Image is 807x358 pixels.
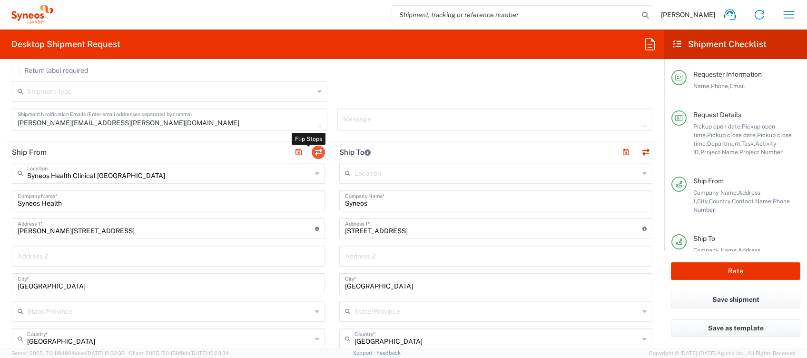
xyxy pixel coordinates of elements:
[711,82,729,89] span: Phone,
[129,350,229,356] span: Client: 2025.17.0-159f9de
[11,350,125,356] span: Server: 2025.17.0-1194904eeae
[693,111,741,119] span: Request Details
[86,350,125,356] span: [DATE] 10:32:38
[693,70,762,78] span: Requester Information
[693,82,711,89] span: Name,
[190,350,229,356] span: [DATE] 10:23:34
[339,148,371,157] h2: Ship To
[693,247,738,254] span: Company Name,
[693,123,742,130] span: Pickup open date,
[671,319,800,337] button: Save as template
[732,198,773,205] span: Contact Name,
[649,349,796,358] span: Copyright © [DATE]-[DATE] Agistix Inc., All Rights Reserved
[671,291,800,308] button: Save shipment
[353,350,377,356] a: Support
[700,149,739,156] span: Project Name,
[12,148,47,157] h2: Ship From
[697,198,709,205] span: City,
[693,177,724,185] span: Ship From
[673,39,767,50] h2: Shipment Checklist
[729,82,745,89] span: Email
[693,235,715,242] span: Ship To
[661,10,715,19] span: [PERSON_NAME]
[392,6,639,24] input: Shipment, tracking or reference number
[671,262,800,280] button: Rate
[741,140,755,147] span: Task,
[376,350,401,356] a: Feedback
[12,67,88,74] label: Return label required
[693,189,738,196] span: Company Name,
[707,131,757,139] span: Pickup close date,
[709,198,732,205] span: Country,
[739,149,783,156] span: Project Number
[11,39,120,50] h2: Desktop Shipment Request
[707,140,741,147] span: Department,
